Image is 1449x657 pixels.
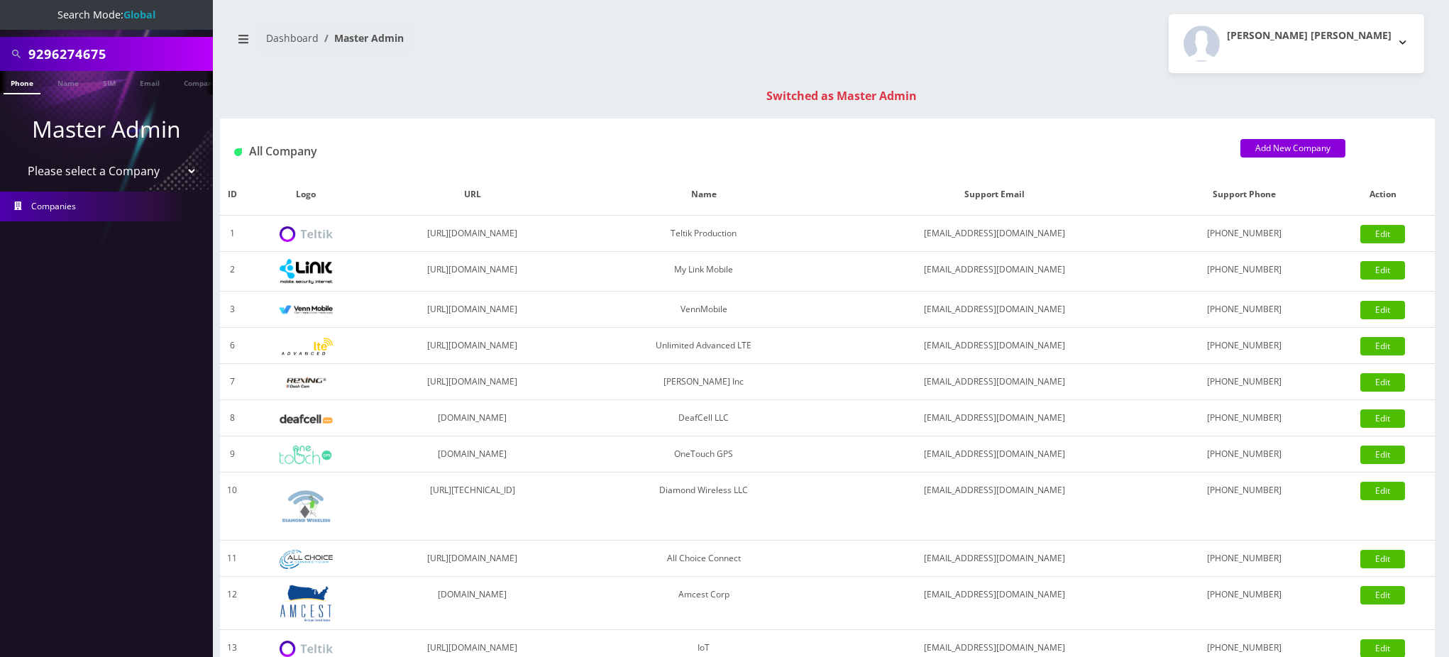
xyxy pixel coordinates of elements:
img: Unlimited Advanced LTE [280,338,333,355]
a: SIM [96,71,123,93]
h1: All Company [234,145,1219,158]
td: [EMAIL_ADDRESS][DOMAIN_NAME] [830,252,1158,292]
td: 9 [220,436,244,473]
img: Amcest Corp [280,584,333,622]
th: ID [220,174,244,216]
td: [URL][DOMAIN_NAME] [368,364,577,400]
td: Diamond Wireless LLC [577,473,830,541]
td: [URL][DOMAIN_NAME] [368,252,577,292]
span: Search Mode: [57,8,155,21]
td: OneTouch GPS [577,436,830,473]
td: Teltik Production [577,216,830,252]
img: My Link Mobile [280,259,333,284]
td: 1 [220,216,244,252]
a: Edit [1360,446,1405,464]
td: [PHONE_NUMBER] [1158,436,1331,473]
td: [PHONE_NUMBER] [1158,364,1331,400]
td: All Choice Connect [577,541,830,577]
img: OneTouch GPS [280,446,333,464]
a: Add New Company [1240,139,1345,158]
button: [PERSON_NAME] [PERSON_NAME] [1169,14,1424,73]
a: Edit [1360,337,1405,355]
td: [EMAIL_ADDRESS][DOMAIN_NAME] [830,473,1158,541]
a: Edit [1360,225,1405,243]
nav: breadcrumb [231,23,817,64]
td: DeafCell LLC [577,400,830,436]
td: [PHONE_NUMBER] [1158,577,1331,630]
td: 11 [220,541,244,577]
th: Name [577,174,830,216]
td: [PHONE_NUMBER] [1158,400,1331,436]
img: Diamond Wireless LLC [280,480,333,533]
img: IoT [280,641,333,657]
td: Unlimited Advanced LTE [577,328,830,364]
td: [EMAIL_ADDRESS][DOMAIN_NAME] [830,292,1158,328]
th: Action [1331,174,1435,216]
td: [PERSON_NAME] Inc [577,364,830,400]
td: 3 [220,292,244,328]
td: [URL][DOMAIN_NAME] [368,216,577,252]
td: Amcest Corp [577,577,830,630]
td: [URL][DOMAIN_NAME] [368,541,577,577]
a: Edit [1360,301,1405,319]
img: VennMobile [280,305,333,315]
td: [EMAIL_ADDRESS][DOMAIN_NAME] [830,328,1158,364]
img: Teltik Production [280,226,333,243]
td: My Link Mobile [577,252,830,292]
td: [PHONE_NUMBER] [1158,292,1331,328]
td: 10 [220,473,244,541]
td: [EMAIL_ADDRESS][DOMAIN_NAME] [830,400,1158,436]
td: [EMAIL_ADDRESS][DOMAIN_NAME] [830,216,1158,252]
a: Phone [4,71,40,94]
td: [PHONE_NUMBER] [1158,252,1331,292]
div: Switched as Master Admin [234,87,1449,104]
span: Companies [31,200,76,212]
a: Edit [1360,550,1405,568]
td: [PHONE_NUMBER] [1158,473,1331,541]
td: [URL][DOMAIN_NAME] [368,328,577,364]
td: [PHONE_NUMBER] [1158,541,1331,577]
img: All Company [234,148,242,156]
img: DeafCell LLC [280,414,333,424]
td: [PHONE_NUMBER] [1158,216,1331,252]
td: [PHONE_NUMBER] [1158,328,1331,364]
td: 7 [220,364,244,400]
td: 2 [220,252,244,292]
th: Support Phone [1158,174,1331,216]
a: Name [50,71,86,93]
td: [URL][DOMAIN_NAME] [368,292,577,328]
th: Support Email [830,174,1158,216]
td: VennMobile [577,292,830,328]
li: Master Admin [319,31,404,45]
a: Edit [1360,261,1405,280]
td: [EMAIL_ADDRESS][DOMAIN_NAME] [830,541,1158,577]
td: [EMAIL_ADDRESS][DOMAIN_NAME] [830,364,1158,400]
td: 6 [220,328,244,364]
h2: [PERSON_NAME] [PERSON_NAME] [1227,30,1392,42]
a: Company [177,71,224,93]
th: URL [368,174,577,216]
img: Rexing Inc [280,376,333,390]
a: Edit [1360,373,1405,392]
td: [DOMAIN_NAME] [368,400,577,436]
a: Dashboard [266,31,319,45]
th: Logo [244,174,368,216]
input: Search All Companies [28,40,209,67]
td: [DOMAIN_NAME] [368,577,577,630]
a: Edit [1360,409,1405,428]
td: 12 [220,577,244,630]
td: 8 [220,400,244,436]
td: [URL][TECHNICAL_ID] [368,473,577,541]
a: Edit [1360,586,1405,604]
td: [DOMAIN_NAME] [368,436,577,473]
a: Email [133,71,167,93]
strong: Global [123,8,155,21]
td: [EMAIL_ADDRESS][DOMAIN_NAME] [830,577,1158,630]
td: [EMAIL_ADDRESS][DOMAIN_NAME] [830,436,1158,473]
img: All Choice Connect [280,550,333,569]
a: Edit [1360,482,1405,500]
